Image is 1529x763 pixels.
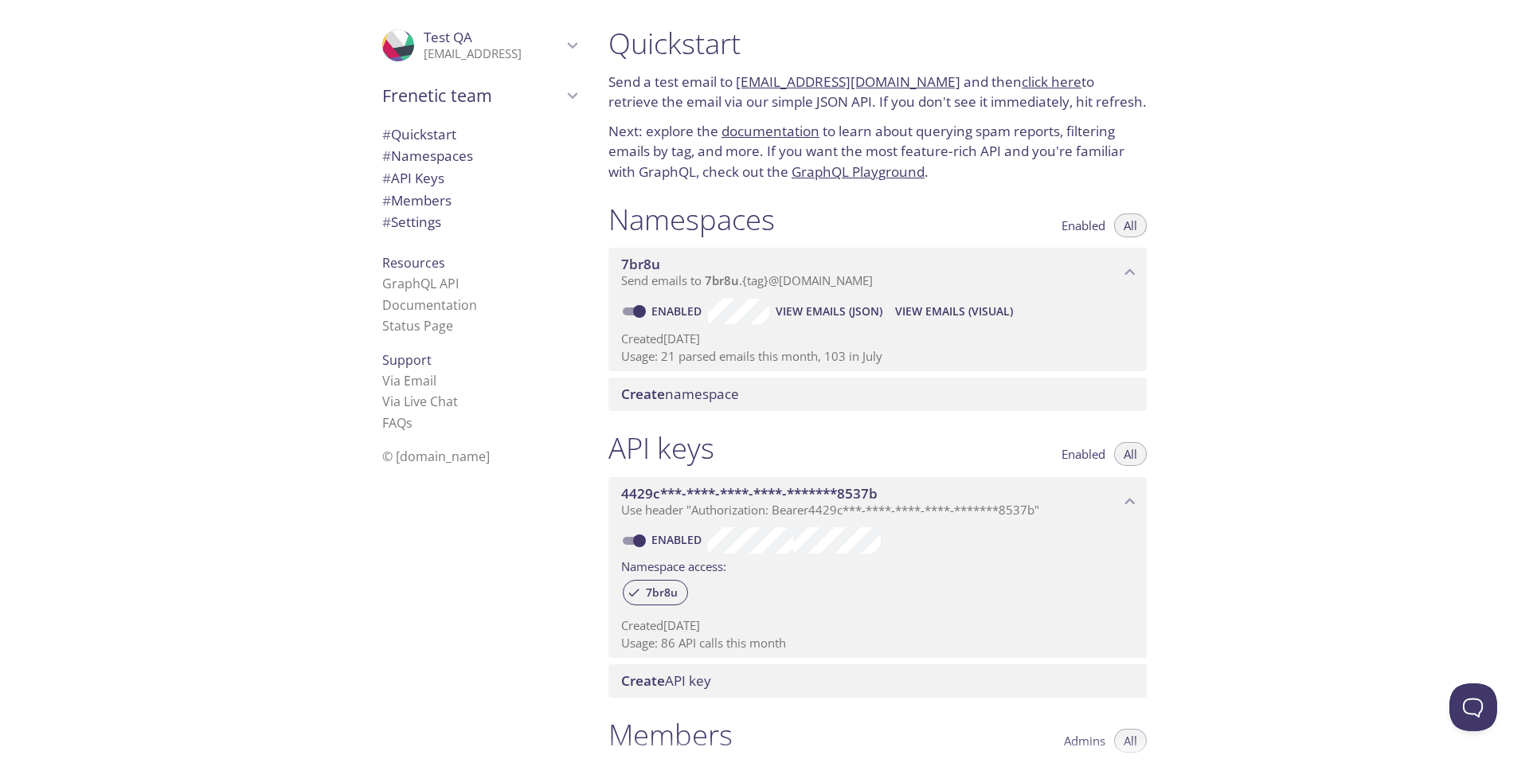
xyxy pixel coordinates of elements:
[621,348,1134,365] p: Usage: 21 parsed emails this month, 103 in July
[382,84,562,107] span: Frenetic team
[382,393,458,410] a: Via Live Chat
[721,122,819,140] a: documentation
[608,664,1147,698] div: Create API Key
[382,448,490,465] span: © [DOMAIN_NAME]
[382,125,456,143] span: Quickstart
[382,213,441,231] span: Settings
[1054,729,1115,753] button: Admins
[621,255,660,273] span: 7br8u
[649,303,708,319] a: Enabled
[621,671,711,690] span: API key
[608,378,1147,411] div: Create namespace
[382,169,444,187] span: API Keys
[889,299,1019,324] button: View Emails (Visual)
[370,75,589,116] div: Frenetic team
[370,19,589,72] div: Test QA
[608,25,1147,61] h1: Quickstart
[621,671,665,690] span: Create
[705,272,739,288] span: 7br8u
[736,72,960,91] a: [EMAIL_ADDRESS][DOMAIN_NAME]
[1114,442,1147,466] button: All
[370,211,589,233] div: Team Settings
[382,125,391,143] span: #
[621,272,873,288] span: Send emails to . {tag} @[DOMAIN_NAME]
[608,202,775,237] h1: Namespaces
[1114,213,1147,237] button: All
[370,145,589,167] div: Namespaces
[370,167,589,190] div: API Keys
[1052,213,1115,237] button: Enabled
[382,213,391,231] span: #
[382,147,391,165] span: #
[382,169,391,187] span: #
[1449,683,1497,731] iframe: Help Scout Beacon - Open
[621,617,1134,634] p: Created [DATE]
[621,331,1134,347] p: Created [DATE]
[382,296,477,314] a: Documentation
[608,717,733,753] h1: Members
[382,414,413,432] a: FAQ
[370,190,589,212] div: Members
[382,275,459,292] a: GraphQL API
[608,430,714,466] h1: API keys
[608,248,1147,297] div: 7br8u namespace
[406,414,413,432] span: s
[623,580,688,605] div: 7br8u
[1022,72,1081,91] a: click here
[636,585,687,600] span: 7br8u
[370,123,589,146] div: Quickstart
[382,191,452,209] span: Members
[621,385,739,403] span: namespace
[1114,729,1147,753] button: All
[608,121,1147,182] p: Next: explore the to learn about querying spam reports, filtering emails by tag, and more. If you...
[382,254,445,272] span: Resources
[621,635,1134,651] p: Usage: 86 API calls this month
[424,28,472,46] span: Test QA
[424,46,562,62] p: [EMAIL_ADDRESS]
[608,72,1147,112] p: Send a test email to and then to retrieve the email via our simple JSON API. If you don't see it ...
[649,532,708,547] a: Enabled
[382,147,473,165] span: Namespaces
[792,162,925,181] a: GraphQL Playground
[382,191,391,209] span: #
[895,302,1013,321] span: View Emails (Visual)
[621,385,665,403] span: Create
[776,302,882,321] span: View Emails (JSON)
[1052,442,1115,466] button: Enabled
[382,351,432,369] span: Support
[769,299,889,324] button: View Emails (JSON)
[382,317,453,335] a: Status Page
[621,554,726,577] label: Namespace access:
[382,372,436,389] a: Via Email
